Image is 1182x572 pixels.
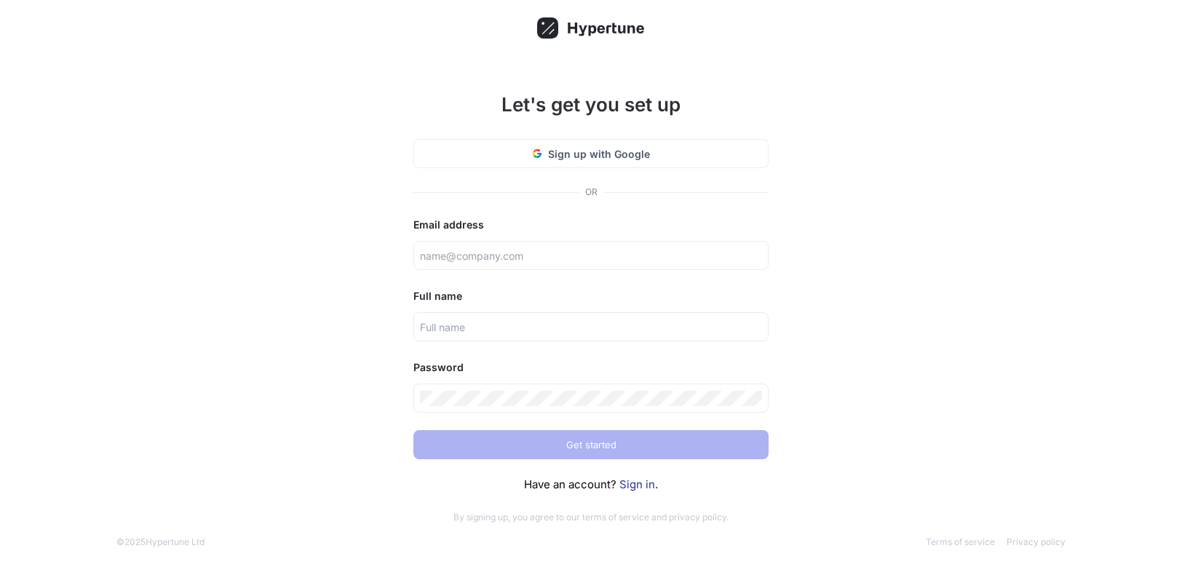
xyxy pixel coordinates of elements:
[420,319,762,335] input: Full name
[413,139,769,168] button: Sign up with Google
[585,186,598,199] div: OR
[413,477,769,493] div: Have an account? .
[548,146,650,162] span: Sign up with Google
[116,536,205,549] div: © 2025 Hypertune Ltd
[420,248,762,263] input: name@company.com
[566,440,616,449] span: Get started
[413,90,769,119] h1: Let's get you set up
[582,512,649,523] a: terms of service
[619,477,655,491] a: Sign in
[413,511,769,524] p: By signing up, you agree to our and .
[413,359,769,376] div: Password
[413,216,769,234] div: Email address
[1007,536,1066,547] a: Privacy policy
[413,430,769,459] button: Get started
[926,536,995,547] a: Terms of service
[669,512,726,523] a: privacy policy
[413,287,769,305] div: Full name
